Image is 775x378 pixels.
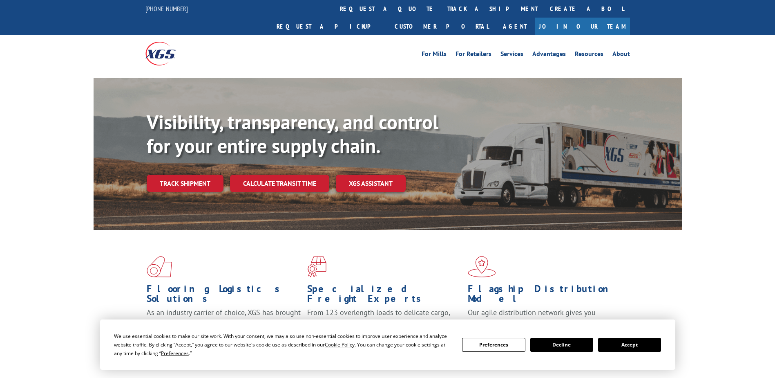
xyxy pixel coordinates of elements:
img: xgs-icon-focused-on-flooring-red [307,256,326,277]
h1: Specialized Freight Experts [307,284,462,308]
a: Customer Portal [389,18,495,35]
h1: Flooring Logistics Solutions [147,284,301,308]
img: xgs-icon-total-supply-chain-intelligence-red [147,256,172,277]
a: Calculate transit time [230,175,329,192]
span: Our agile distribution network gives you nationwide inventory management on demand. [468,308,618,327]
h1: Flagship Distribution Model [468,284,622,308]
a: About [612,51,630,60]
a: Services [500,51,523,60]
p: From 123 overlength loads to delicate cargo, our experienced staff knows the best way to move you... [307,308,462,344]
b: Visibility, transparency, and control for your entire supply chain. [147,109,438,158]
div: Cookie Consent Prompt [100,319,675,370]
a: Resources [575,51,603,60]
a: [PHONE_NUMBER] [145,4,188,13]
a: For Retailers [456,51,491,60]
a: For Mills [422,51,447,60]
img: xgs-icon-flagship-distribution-model-red [468,256,496,277]
div: We use essential cookies to make our site work. With your consent, we may also use non-essential ... [114,332,452,358]
a: Agent [495,18,535,35]
a: XGS ASSISTANT [336,175,406,192]
span: Preferences [161,350,189,357]
span: As an industry carrier of choice, XGS has brought innovation and dedication to flooring logistics... [147,308,301,337]
a: Join Our Team [535,18,630,35]
button: Decline [530,338,593,352]
a: Advantages [532,51,566,60]
span: Cookie Policy [325,341,355,348]
button: Preferences [462,338,525,352]
a: Request a pickup [270,18,389,35]
a: Track shipment [147,175,223,192]
button: Accept [598,338,661,352]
